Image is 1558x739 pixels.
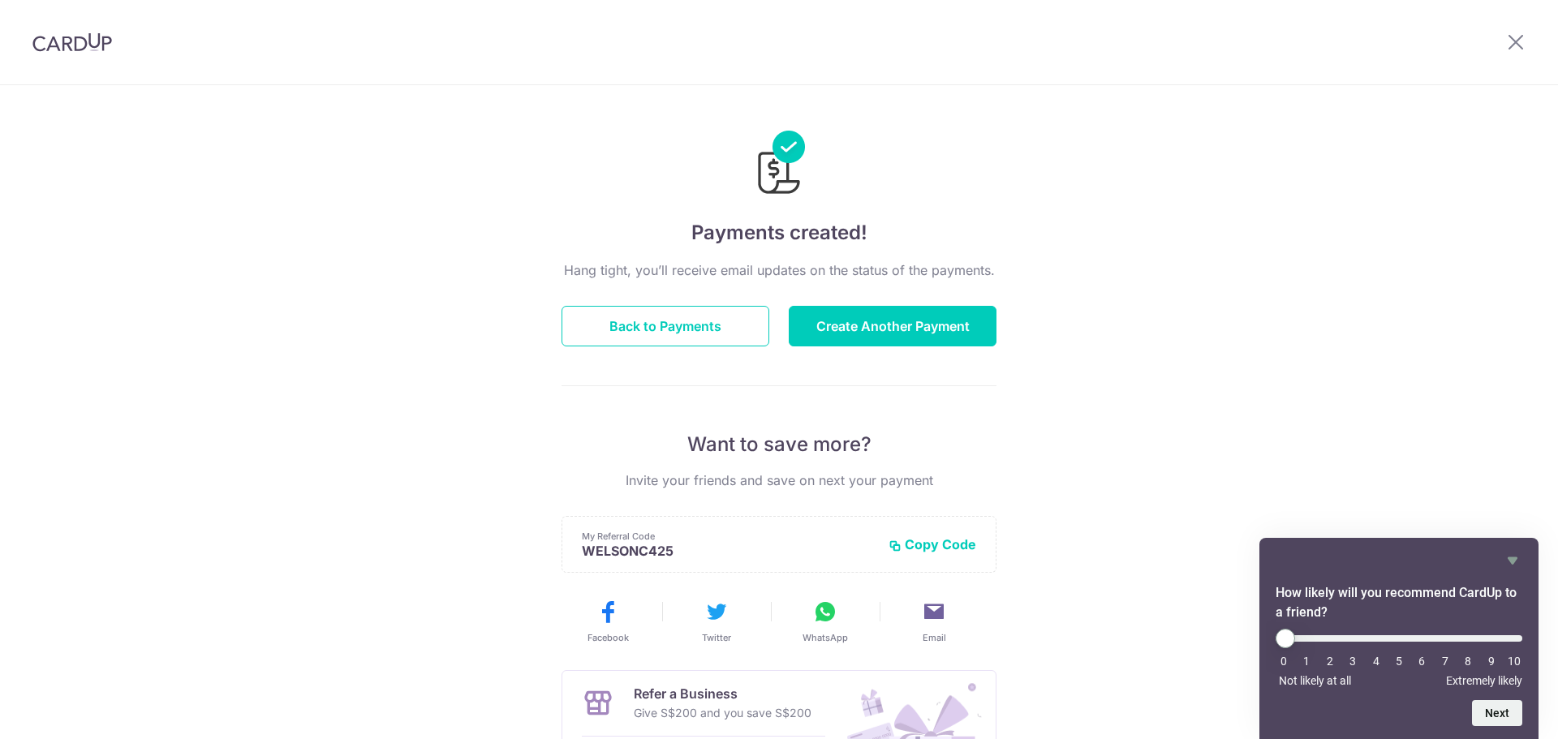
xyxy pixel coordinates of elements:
button: Facebook [560,599,656,644]
span: Not likely at all [1279,674,1351,687]
p: My Referral Code [582,530,876,543]
p: Want to save more? [562,432,996,458]
img: Payments [753,131,805,199]
img: CardUp [32,32,112,52]
li: 3 [1345,655,1361,668]
li: 7 [1437,655,1453,668]
li: 5 [1391,655,1407,668]
button: Hide survey [1503,551,1522,570]
div: How likely will you recommend CardUp to a friend? Select an option from 0 to 10, with 0 being Not... [1276,551,1522,726]
li: 10 [1506,655,1522,668]
li: 1 [1298,655,1315,668]
button: Twitter [669,599,764,644]
button: WhatsApp [777,599,873,644]
h2: How likely will you recommend CardUp to a friend? Select an option from 0 to 10, with 0 being Not... [1276,583,1522,622]
li: 6 [1414,655,1430,668]
button: Copy Code [889,536,976,552]
span: Twitter [702,631,731,644]
button: Create Another Payment [789,306,996,346]
li: 9 [1483,655,1500,668]
h4: Payments created! [562,218,996,247]
p: Invite your friends and save on next your payment [562,470,996,490]
li: 2 [1322,655,1338,668]
span: Extremely likely [1446,674,1522,687]
p: WELSONC425 [582,543,876,559]
span: Email [923,631,946,644]
button: Email [886,599,982,644]
li: 0 [1276,655,1292,668]
span: Facebook [587,631,629,644]
button: Back to Payments [562,306,769,346]
span: WhatsApp [803,631,848,644]
li: 4 [1368,655,1384,668]
p: Hang tight, you’ll receive email updates on the status of the payments. [562,260,996,280]
div: How likely will you recommend CardUp to a friend? Select an option from 0 to 10, with 0 being Not... [1276,629,1522,687]
p: Give S$200 and you save S$200 [634,703,811,723]
button: Next question [1472,700,1522,726]
p: Refer a Business [634,684,811,703]
li: 8 [1460,655,1476,668]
